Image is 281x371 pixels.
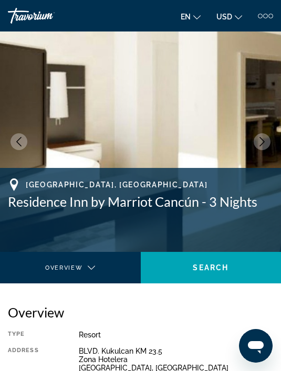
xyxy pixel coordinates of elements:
[8,194,273,209] h1: Residence Inn by Marriot Cancún - 3 Nights
[239,329,273,363] iframe: Button to launch messaging window
[181,13,191,21] span: en
[8,8,87,24] a: Travorium
[8,331,53,339] div: Type
[26,181,207,189] span: [GEOGRAPHIC_DATA], [GEOGRAPHIC_DATA]
[254,133,270,150] button: Next image
[216,9,242,24] button: Change currency
[11,133,27,150] button: Previous image
[79,331,273,339] div: Resort
[193,263,228,272] span: Search
[181,9,201,24] button: Change language
[216,13,232,21] span: USD
[8,304,273,320] h2: Overview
